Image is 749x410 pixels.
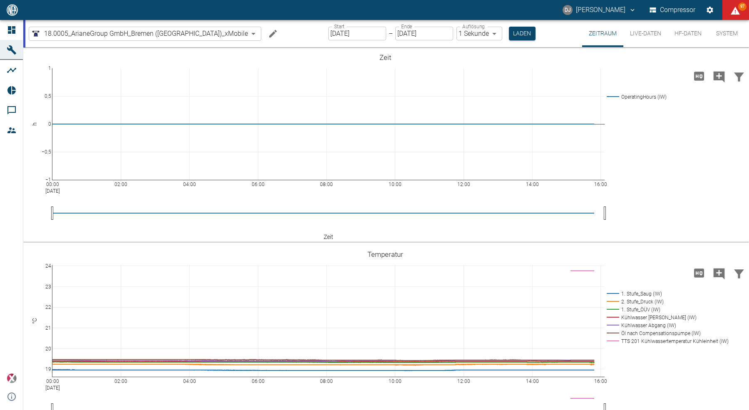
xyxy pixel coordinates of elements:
[563,5,573,15] div: DJ
[462,23,485,30] label: Auflösung
[729,262,749,284] button: Daten filtern
[328,27,386,40] input: DD.MM.YYYY
[44,29,248,38] span: 18.0005_ArianeGroup GmbH_Bremen ([GEOGRAPHIC_DATA])_xMobile
[738,2,747,11] span: 97
[623,20,668,47] button: Live-Daten
[6,4,19,15] img: logo
[582,20,623,47] button: Zeitraum
[334,23,345,30] label: Start
[668,20,708,47] button: HF-Daten
[729,65,749,87] button: Daten filtern
[709,65,729,87] button: Kommentar hinzufügen
[395,27,453,40] input: DD.MM.YYYY
[401,23,412,30] label: Ende
[689,72,709,80] span: Hohe Auflösung
[648,2,697,17] button: Compressor
[702,2,717,17] button: Einstellungen
[709,262,729,284] button: Kommentar hinzufügen
[265,25,281,42] button: Machine bearbeiten
[708,20,746,47] button: System
[389,29,393,38] p: –
[509,27,536,40] button: Laden
[561,2,637,17] button: david.jasper@nea-x.de
[31,29,248,39] a: 18.0005_ArianeGroup GmbH_Bremen ([GEOGRAPHIC_DATA])_xMobile
[456,27,502,40] div: 1 Sekunde
[689,268,709,276] span: Hohe Auflösung
[7,373,17,383] img: Xplore Logo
